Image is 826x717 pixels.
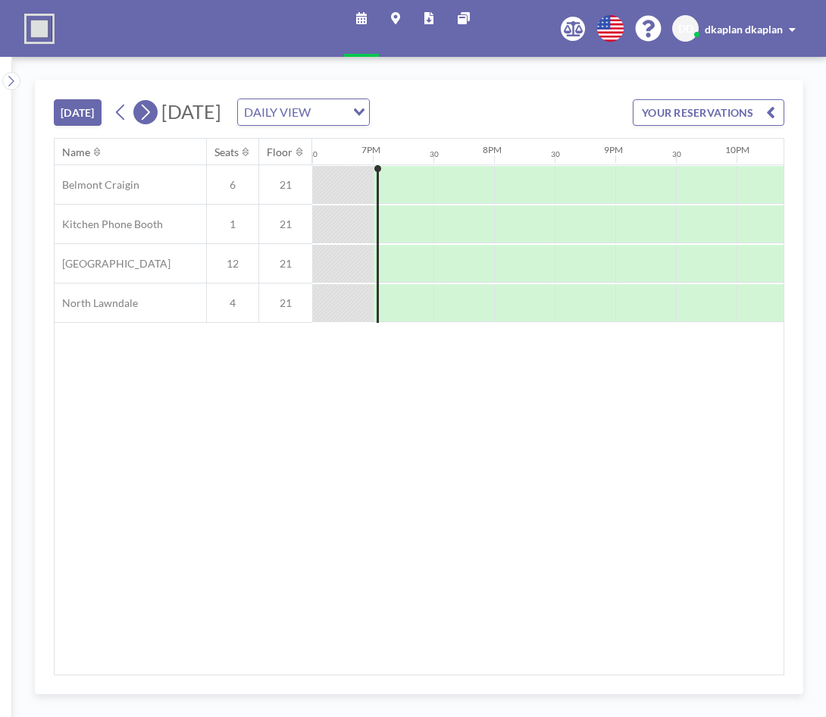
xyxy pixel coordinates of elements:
[207,296,258,310] span: 4
[672,149,681,159] div: 30
[62,146,90,159] div: Name
[161,100,221,123] span: [DATE]
[207,257,258,271] span: 12
[259,257,312,271] span: 21
[705,23,783,36] span: dkaplan dkaplan
[604,144,623,155] div: 9PM
[551,149,560,159] div: 30
[633,99,784,126] button: YOUR RESERVATIONS
[725,144,749,155] div: 10PM
[55,257,171,271] span: [GEOGRAPHIC_DATA]
[430,149,439,159] div: 30
[54,99,102,126] button: [DATE]
[259,296,312,310] span: 21
[241,102,314,122] span: DAILY VIEW
[214,146,239,159] div: Seats
[315,102,344,122] input: Search for option
[207,218,258,231] span: 1
[55,296,138,310] span: North Lawndale
[361,144,380,155] div: 7PM
[55,218,163,231] span: Kitchen Phone Booth
[259,218,312,231] span: 21
[308,149,318,159] div: 30
[207,178,258,192] span: 6
[678,22,693,36] span: DD
[259,178,312,192] span: 21
[24,14,55,44] img: organization-logo
[238,99,369,125] div: Search for option
[267,146,293,159] div: Floor
[55,178,139,192] span: Belmont Craigin
[483,144,502,155] div: 8PM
